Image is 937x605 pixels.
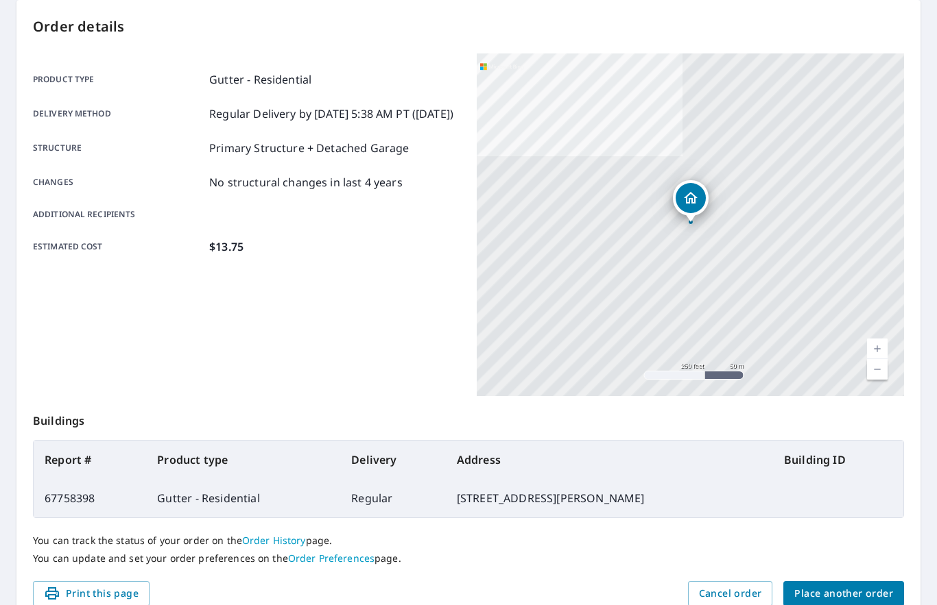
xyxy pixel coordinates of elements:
[773,441,903,479] th: Building ID
[867,338,888,359] a: Current Level 17, Zoom In
[33,71,204,88] p: Product type
[209,140,409,156] p: Primary Structure + Detached Garage
[446,441,773,479] th: Address
[446,479,773,517] td: [STREET_ADDRESS][PERSON_NAME]
[209,106,453,122] p: Regular Delivery by [DATE] 5:38 AM PT ([DATE])
[673,180,709,223] div: Dropped pin, building 1, Residential property, 358 Jonathan Dr Rochester Hills, MI 48307
[699,585,762,602] span: Cancel order
[146,441,340,479] th: Product type
[146,479,340,517] td: Gutter - Residential
[288,552,375,565] a: Order Preferences
[794,585,893,602] span: Place another order
[33,238,204,255] p: Estimated cost
[209,238,244,255] p: $13.75
[33,534,904,547] p: You can track the status of your order on the page.
[33,16,904,37] p: Order details
[34,441,146,479] th: Report #
[340,441,445,479] th: Delivery
[340,479,445,517] td: Regular
[209,71,311,88] p: Gutter - Residential
[209,174,403,190] p: No structural changes in last 4 years
[33,106,204,122] p: Delivery method
[867,359,888,380] a: Current Level 17, Zoom Out
[34,479,146,517] td: 67758398
[33,140,204,156] p: Structure
[33,174,204,190] p: Changes
[33,396,904,440] p: Buildings
[242,534,306,547] a: Order History
[44,585,139,602] span: Print this page
[33,552,904,565] p: You can update and set your order preferences on the page.
[33,208,204,221] p: Additional recipients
